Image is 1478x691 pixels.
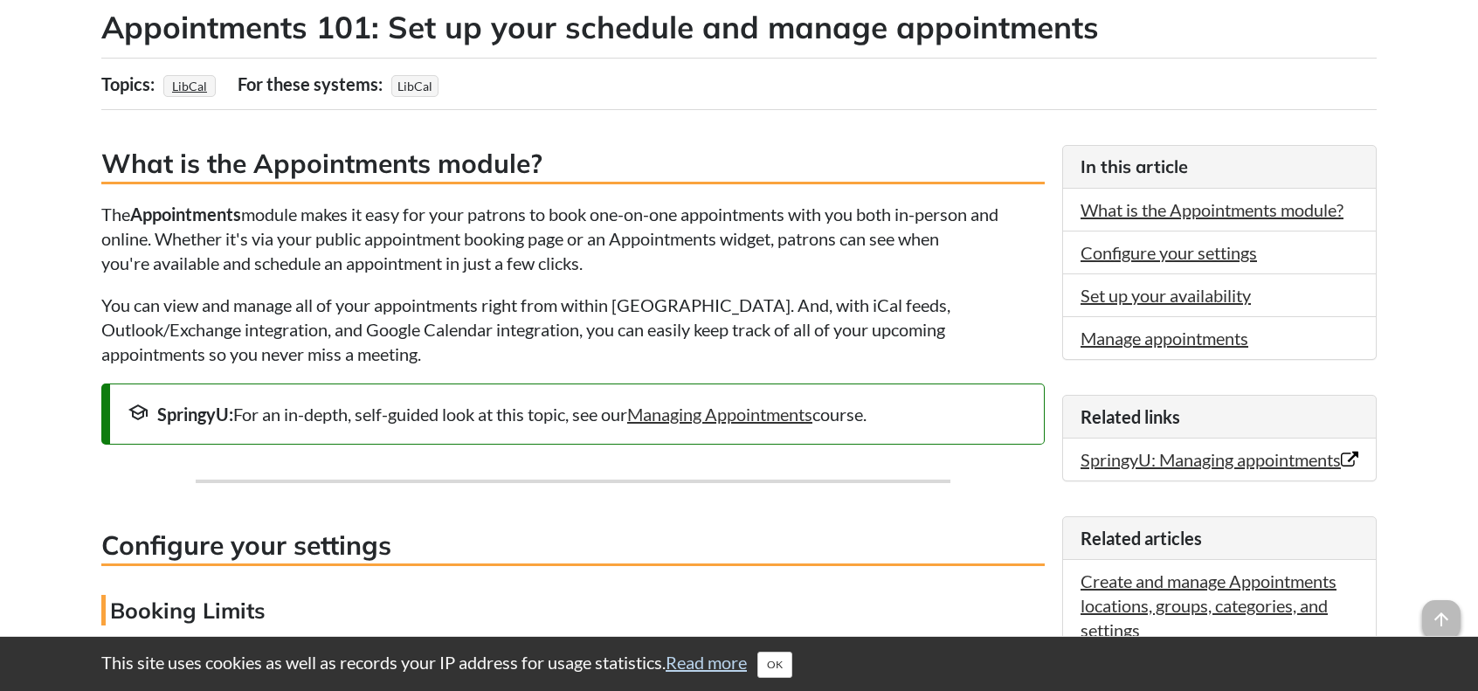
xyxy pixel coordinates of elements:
strong: SpringyU: [157,404,233,425]
a: Manage appointments [1081,328,1248,349]
a: SpringyU: Managing appointments [1081,449,1358,470]
div: This site uses cookies as well as records your IP address for usage statistics. [84,650,1394,678]
span: Related articles [1081,528,1202,549]
span: school [128,402,148,423]
button: Close [757,652,792,678]
a: Read more [666,652,747,673]
a: Configure your settings [1081,242,1257,263]
h3: What is the Appointments module? [101,145,1045,184]
span: Related links [1081,406,1180,427]
div: For an in-depth, self-guided look at this topic, see our course. [128,402,1026,426]
span: arrow_upward [1422,600,1461,639]
a: What is the Appointments module? [1081,199,1343,220]
a: Create and manage Appointments locations, groups, categories, and settings [1081,570,1336,640]
a: Managing Appointments [627,404,812,425]
p: You can view and manage all of your appointments right from within [GEOGRAPHIC_DATA]. And, with i... [101,293,1045,366]
h4: Booking Limits [101,595,1045,625]
h3: Configure your settings [101,527,1045,566]
a: arrow_upward [1422,602,1461,623]
h2: Appointments 101: Set up your schedule and manage appointments [101,6,1377,49]
a: LibCal [169,73,210,99]
span: LibCal [391,75,439,97]
div: Topics: [101,67,159,100]
h3: In this article [1081,155,1358,179]
div: For these systems: [238,67,387,100]
p: The module makes it easy for your patrons to book one-on-one appointments with you both in-person... [101,202,1045,275]
a: Set up your availability [1081,285,1251,306]
strong: Appointments [130,204,241,225]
